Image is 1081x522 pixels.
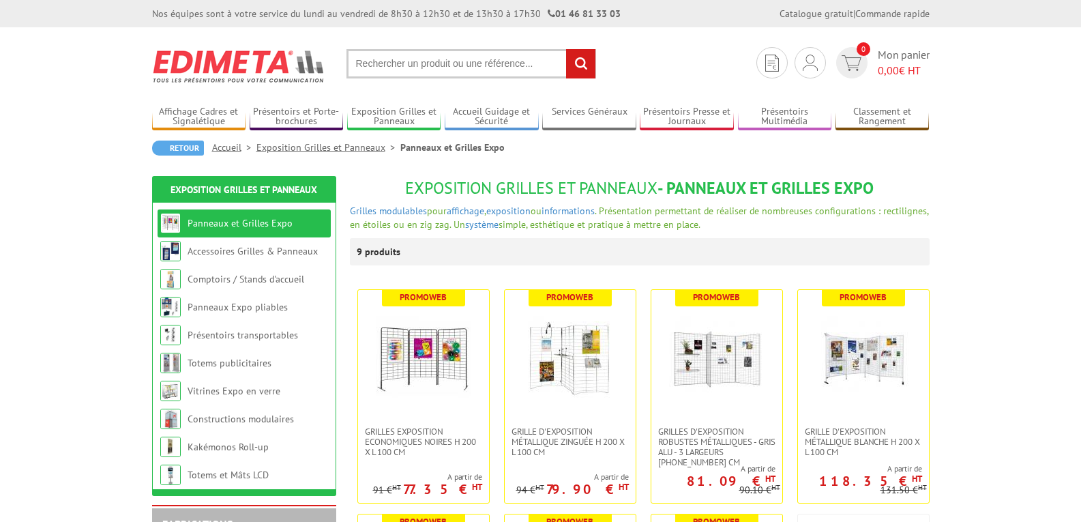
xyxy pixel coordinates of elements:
span: Mon panier [878,47,930,78]
span: 0 [857,42,870,56]
input: Rechercher un produit ou une référence... [346,49,596,78]
a: système [465,218,499,231]
img: Comptoirs / Stands d'accueil [160,269,181,289]
a: Kakémonos Roll-up [188,441,269,453]
p: 9 produits [357,238,408,265]
li: Panneaux et Grilles Expo [400,141,505,154]
img: Constructions modulaires [160,409,181,429]
b: Promoweb [546,291,593,303]
a: informations [542,205,595,217]
span: A partir de [651,463,775,474]
p: 91 € [373,485,401,495]
sup: HT [771,482,780,492]
img: Panneaux Expo pliables [160,297,181,317]
a: Grilles d'exposition robustes métalliques - gris alu - 3 largeurs [PHONE_NUMBER] cm [651,426,782,467]
img: Grille d'exposition métallique blanche H 200 x L 100 cm [816,310,911,406]
span: A partir de [373,472,482,482]
p: 79.90 € [546,485,629,493]
a: Présentoirs transportables [188,329,298,341]
strong: 01 46 81 33 03 [548,8,621,20]
p: 81.09 € [687,477,775,485]
span: A partir de [798,463,922,474]
a: Commande rapide [855,8,930,20]
p: 131.50 € [880,485,927,495]
div: Nos équipes sont à votre service du lundi au vendredi de 8h30 à 12h30 et de 13h30 à 17h30 [152,7,621,20]
a: Exposition Grilles et Panneaux [347,106,441,128]
a: Grille d'exposition métallique Zinguée H 200 x L 100 cm [505,426,636,457]
img: Kakémonos Roll-up [160,437,181,457]
a: Grilles [350,205,376,217]
p: 90.10 € [739,485,780,495]
img: Accessoires Grilles & Panneaux [160,241,181,261]
a: Grille d'exposition métallique blanche H 200 x L 100 cm [798,426,929,457]
a: Constructions modulaires [188,413,294,425]
a: Catalogue gratuit [780,8,853,20]
a: Services Généraux [542,106,636,128]
a: Comptoirs / Stands d'accueil [188,273,304,285]
img: Grilles d'exposition robustes métalliques - gris alu - 3 largeurs 70-100-120 cm [669,310,765,406]
a: Accueil Guidage et Sécurité [445,106,539,128]
a: affichage [447,205,484,217]
b: Promoweb [840,291,887,303]
a: Classement et Rangement [835,106,930,128]
a: Totems et Mâts LCD [188,469,269,481]
span: A partir de [516,472,629,482]
p: 94 € [516,485,544,495]
span: Exposition Grilles et Panneaux [405,177,657,199]
a: Exposition Grilles et Panneaux [256,141,400,154]
img: devis rapide [765,55,779,72]
span: Grille d'exposition métallique Zinguée H 200 x L 100 cm [512,426,629,457]
a: Totems publicitaires [188,357,271,369]
img: Grille d'exposition métallique Zinguée H 200 x L 100 cm [522,310,618,406]
img: Edimeta [152,41,326,91]
a: modulables [379,205,427,217]
a: Accessoires Grilles & Panneaux [188,245,318,257]
sup: HT [535,482,544,492]
a: devis rapide 0 Mon panier 0,00€ HT [833,47,930,78]
span: Grille d'exposition métallique blanche H 200 x L 100 cm [805,426,922,457]
a: Grilles Exposition Economiques Noires H 200 x L 100 cm [358,426,489,457]
span: Grilles d'exposition robustes métalliques - gris alu - 3 largeurs [PHONE_NUMBER] cm [658,426,775,467]
a: Présentoirs Multimédia [738,106,832,128]
a: Vitrines Expo en verre [188,385,280,397]
sup: HT [912,473,922,484]
span: Grilles Exposition Economiques Noires H 200 x L 100 cm [365,426,482,457]
sup: HT [392,482,401,492]
b: Promoweb [693,291,740,303]
img: Vitrines Expo en verre [160,381,181,401]
a: Exposition Grilles et Panneaux [171,184,317,196]
span: 0,00 [878,63,899,77]
input: rechercher [566,49,595,78]
a: Accueil [212,141,256,154]
p: 118.35 € [819,477,922,485]
a: Retour [152,141,204,156]
sup: HT [765,473,775,484]
img: Totems publicitaires [160,353,181,373]
span: pour , ou . Présentation permettant de réaliser de nombreuses configurations : rectilignes, en ét... [350,205,928,231]
div: | [780,7,930,20]
a: Affichage Cadres et Signalétique [152,106,246,128]
h1: - Panneaux et Grilles Expo [350,179,930,197]
sup: HT [619,481,629,493]
img: devis rapide [803,55,818,71]
img: Présentoirs transportables [160,325,181,345]
p: 77.35 € [403,485,482,493]
a: Présentoirs et Porte-brochures [250,106,344,128]
img: Grilles Exposition Economiques Noires H 200 x L 100 cm [376,310,471,406]
sup: HT [472,481,482,493]
span: € HT [878,63,930,78]
a: Panneaux et Grilles Expo [188,217,293,229]
img: Panneaux et Grilles Expo [160,213,181,233]
img: Totems et Mâts LCD [160,465,181,485]
b: Promoweb [400,291,447,303]
img: devis rapide [842,55,861,71]
a: exposition [486,205,531,217]
a: Panneaux Expo pliables [188,301,288,313]
sup: HT [918,482,927,492]
a: Présentoirs Presse et Journaux [640,106,734,128]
